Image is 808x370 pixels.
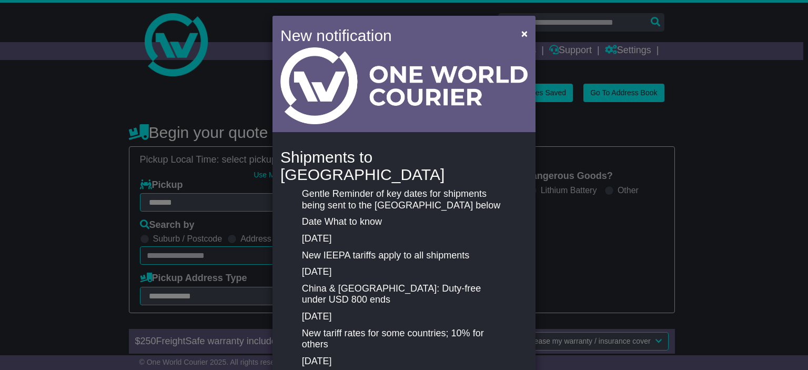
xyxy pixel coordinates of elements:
[302,311,506,323] p: [DATE]
[521,27,528,39] span: ×
[302,266,506,278] p: [DATE]
[280,148,528,183] h4: Shipments to [GEOGRAPHIC_DATA]
[280,47,528,124] img: Light
[302,356,506,367] p: [DATE]
[516,23,533,44] button: Close
[280,24,506,47] h4: New notification
[302,328,506,351] p: New tariff rates for some countries; 10% for others
[302,216,506,228] p: Date What to know
[302,283,506,306] p: China & [GEOGRAPHIC_DATA]: Duty-free under USD 800 ends
[302,233,506,245] p: [DATE]
[302,250,506,262] p: New IEEPA tariffs apply to all shipments
[302,188,506,211] p: Gentle Reminder of key dates for shipments being sent to the [GEOGRAPHIC_DATA] below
